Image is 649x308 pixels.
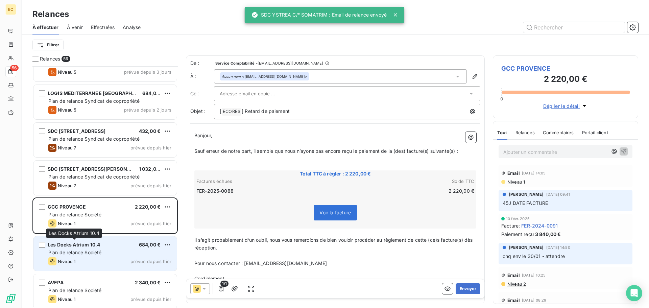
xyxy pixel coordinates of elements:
[139,166,164,172] span: 1 032,00 €
[497,130,507,135] span: Tout
[546,192,570,196] span: [DATE] 09:41
[48,174,140,180] span: Plan de relance Syndicat de copropriété
[196,188,234,194] span: FER-2025-0088
[5,4,16,15] div: EC
[456,283,480,294] button: Envoyer
[40,55,60,62] span: Relances
[506,217,530,221] span: 10 févr. 2025
[5,293,16,304] img: Logo LeanPay
[220,281,229,287] span: 1/1
[130,221,171,226] span: prévue depuis hier
[194,260,327,266] span: Pour nous contacter : [EMAIL_ADDRESS][DOMAIN_NAME]
[62,56,70,62] span: 56
[32,8,69,20] h3: Relances
[58,107,76,113] span: Niveau 5
[503,200,548,206] span: 45J DATE FACTURE
[222,108,241,116] span: ECORES
[48,136,140,142] span: Plan de relance Syndicat de copropriété
[507,298,520,303] span: Email
[48,250,101,255] span: Plan de relance Société
[49,230,99,236] span: Les Docks Atrium 10.4
[32,24,59,31] span: À effectuer
[32,66,178,308] div: grid
[58,69,76,75] span: Niveau 5
[336,187,475,195] td: 2 220,00 €
[501,222,520,229] span: Facture :
[256,61,323,65] span: - [EMAIL_ADDRESS][DOMAIN_NAME]
[501,231,534,238] span: Paiement reçu
[130,297,171,302] span: prévue depuis hier
[194,133,212,138] span: Bonjour,
[507,281,526,287] span: Niveau 2
[543,102,580,110] span: Déplier le détail
[48,280,64,285] span: AVEPA
[48,242,100,247] span: Les Docks Atrium 10.4
[194,237,474,251] span: Il s’agit probablement d’un oubli, nous vous remercions de bien vouloir procéder au règlement de ...
[220,89,292,99] input: Adresse email en copie ...
[10,65,19,71] span: 56
[190,108,206,114] span: Objet :
[58,183,76,188] span: Niveau 7
[546,245,570,250] span: [DATE] 14:50
[215,61,255,65] span: Service Comptabilité
[142,90,164,96] span: 684,00 €
[139,242,161,247] span: 684,00 €
[67,24,83,31] span: À venir
[543,130,574,135] span: Commentaires
[124,69,171,75] span: prévue depuis 3 jours
[190,90,214,97] label: Cc :
[521,222,558,229] span: FER-2024-0091
[48,90,153,96] span: LOGIS MEDITERRANEE [GEOGRAPHIC_DATA]
[91,24,115,31] span: Effectuées
[196,178,335,185] th: Factures échues
[582,130,608,135] span: Portail client
[319,210,351,215] span: Voir la facture
[220,108,221,114] span: [
[48,204,86,210] span: GCC PROVENCE
[522,273,546,277] span: [DATE] 10:25
[501,73,630,87] h3: 2 220,00 €
[251,9,387,21] div: SDC YSTREA C/° SOMATRIM : Email de relance envoyé
[135,280,161,285] span: 2 340,00 €
[194,148,458,154] span: Sauf erreur de notre part, il semble que nous n’ayons pas encore reçu le paiement de la (des) fac...
[503,253,565,259] span: chq env le 30/01 - attendre
[509,244,544,251] span: [PERSON_NAME]
[507,179,525,185] span: Niveau 1
[501,64,630,73] span: GCC PROVENCE
[541,102,590,110] button: Déplier le détail
[522,298,547,302] span: [DATE] 08:29
[48,287,101,293] span: Plan de relance Société
[48,98,140,104] span: Plan de relance Syndicat de copropriété
[58,145,76,150] span: Niveau 7
[523,22,625,33] input: Rechercher
[626,285,642,301] div: Open Intercom Messenger
[515,130,535,135] span: Relances
[58,221,75,226] span: Niveau 1
[48,212,101,217] span: Plan de relance Société
[124,107,171,113] span: prévue depuis 2 jours
[123,24,141,31] span: Analyse
[48,166,146,172] span: SDC [STREET_ADDRESS][PERSON_NAME]
[130,259,171,264] span: prévue depuis hier
[336,178,475,185] th: Solde TTC
[500,96,503,101] span: 0
[58,259,75,264] span: Niveau 1
[135,204,161,210] span: 2 220,00 €
[194,276,226,281] span: Cordialement,
[507,170,520,176] span: Email
[48,128,105,134] span: SDC [STREET_ADDRESS]
[195,170,475,177] span: Total TTC à régler : 2 220,00 €
[242,108,290,114] span: ] Retard de paiement
[507,273,520,278] span: Email
[535,231,561,238] span: 3 840,00 €
[222,74,241,79] em: Aucun nom
[130,183,171,188] span: prévue depuis hier
[190,73,214,80] label: À :
[190,60,214,67] span: De :
[58,297,75,302] span: Niveau 1
[509,191,544,197] span: [PERSON_NAME]
[32,40,64,50] button: Filtrer
[522,171,546,175] span: [DATE] 14:05
[139,128,161,134] span: 432,00 €
[130,145,171,150] span: prévue depuis hier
